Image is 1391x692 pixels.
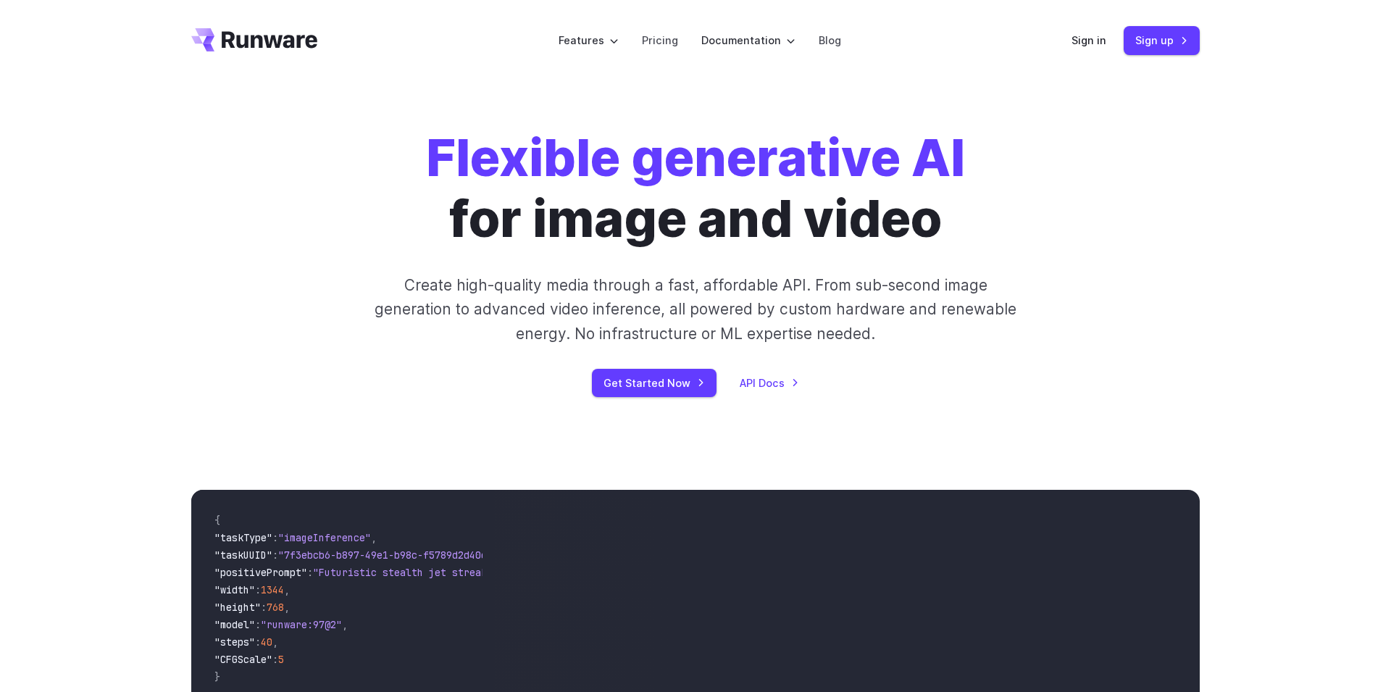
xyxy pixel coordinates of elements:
[371,531,377,544] span: ,
[261,583,284,596] span: 1344
[313,566,840,579] span: "Futuristic stealth jet streaking through a neon-lit cityscape with glowing purple exhaust"
[214,670,220,683] span: }
[214,583,255,596] span: "width"
[272,635,278,649] span: ,
[284,601,290,614] span: ,
[1072,32,1106,49] a: Sign in
[740,375,799,391] a: API Docs
[1124,26,1200,54] a: Sign up
[272,653,278,666] span: :
[267,601,284,614] span: 768
[278,549,498,562] span: "7f3ebcb6-b897-49e1-b98c-f5789d2d40d7"
[284,583,290,596] span: ,
[214,531,272,544] span: "taskType"
[426,127,965,188] strong: Flexible generative AI
[261,618,342,631] span: "runware:97@2"
[214,566,307,579] span: "positivePrompt"
[642,32,678,49] a: Pricing
[255,618,261,631] span: :
[214,601,261,614] span: "height"
[214,653,272,666] span: "CFGScale"
[261,635,272,649] span: 40
[592,369,717,397] a: Get Started Now
[278,653,284,666] span: 5
[214,514,220,527] span: {
[214,618,255,631] span: "model"
[342,618,348,631] span: ,
[272,531,278,544] span: :
[559,32,619,49] label: Features
[307,566,313,579] span: :
[278,531,371,544] span: "imageInference"
[255,635,261,649] span: :
[426,128,965,250] h1: for image and video
[272,549,278,562] span: :
[191,28,317,51] a: Go to /
[214,635,255,649] span: "steps"
[373,273,1019,346] p: Create high-quality media through a fast, affordable API. From sub-second image generation to adv...
[214,549,272,562] span: "taskUUID"
[255,583,261,596] span: :
[701,32,795,49] label: Documentation
[261,601,267,614] span: :
[819,32,841,49] a: Blog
